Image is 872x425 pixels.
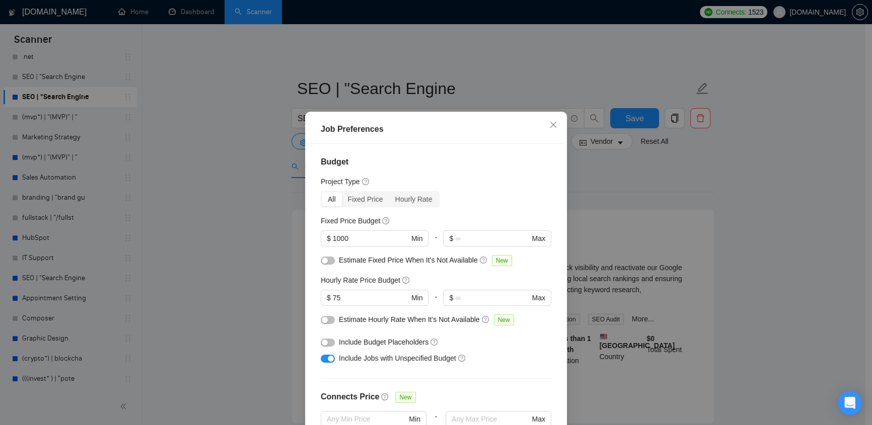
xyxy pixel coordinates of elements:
input: Any Max Price [452,413,530,424]
span: Include Jobs with Unspecified Budget [339,354,456,362]
button: Close [540,112,567,139]
input: ∞ [455,233,530,244]
span: question-circle [362,178,370,186]
span: question-circle [381,393,389,401]
span: question-circle [430,338,439,346]
span: Max [532,292,545,303]
input: 0 [333,292,409,303]
span: Include Budget Placeholders [339,338,428,346]
span: $ [327,233,331,244]
span: $ [449,233,453,244]
span: question-circle [402,276,410,284]
h4: Connects Price [321,391,379,403]
div: All [322,192,342,206]
h5: Project Type [321,176,360,187]
span: Max [532,233,545,244]
input: Any Min Price [327,413,407,424]
div: Job Preferences [321,123,551,135]
span: close [549,121,557,129]
span: New [494,314,514,325]
span: Min [411,292,423,303]
span: question-circle [482,315,490,323]
span: Max [532,413,545,424]
span: New [395,392,415,403]
span: question-circle [458,354,466,362]
div: - [428,230,443,254]
div: Hourly Rate [389,192,439,206]
div: - [428,290,443,314]
div: Fixed Price [342,192,389,206]
span: Min [409,413,420,424]
span: question-circle [480,256,488,264]
input: 0 [333,233,409,244]
div: Open Intercom Messenger [838,391,862,415]
span: Estimate Fixed Price When It’s Not Available [339,256,478,264]
span: question-circle [382,217,390,225]
h4: Budget [321,156,551,168]
h5: Hourly Rate Price Budget [321,275,400,286]
span: New [492,255,512,266]
h5: Fixed Price Budget [321,215,380,226]
input: ∞ [455,292,530,303]
span: Estimate Hourly Rate When It’s Not Available [339,315,480,323]
span: $ [449,292,453,303]
span: Min [411,233,423,244]
span: $ [327,292,331,303]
